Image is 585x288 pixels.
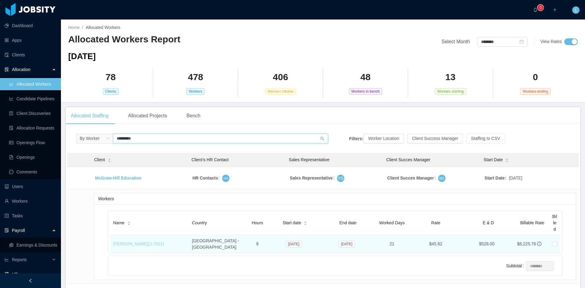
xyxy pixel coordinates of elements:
[113,220,124,226] span: Name
[82,25,83,30] span: /
[68,33,323,46] h2: Allocated Workers Report
[252,220,263,225] span: Hours
[186,88,205,95] span: Workers
[9,239,56,251] a: icon: reconciliationEarnings & Discounts
[466,134,505,144] button: Staffing to CSV
[290,176,333,180] strong: Sales Representative
[445,71,456,84] h2: 13
[441,39,470,44] span: Select Month
[113,241,164,246] a: [PERSON_NAME](J-7811)
[188,71,203,84] h2: 478
[283,220,301,226] span: Start date
[526,261,553,271] input: Subtotal
[127,220,131,225] div: Sort
[265,88,296,95] span: Workers billable
[9,122,56,134] a: icon: file-doneAllocation Requests
[431,220,440,225] span: Rate
[533,8,537,12] i: icon: bell
[9,137,56,149] a: icon: idcardOpenings Flow
[68,52,96,61] span: [DATE]
[379,220,405,225] span: Worked Days
[506,263,526,268] label: Subtotal
[520,88,551,95] span: Workers ending
[190,235,246,253] td: [GEOGRAPHIC_DATA] - [GEOGRAPHIC_DATA]
[12,272,18,277] span: HR
[5,258,9,262] i: icon: line-chart
[5,210,56,222] a: icon: profileTasks
[108,160,111,162] i: icon: caret-down
[374,235,409,253] td: 21
[193,176,218,180] strong: HR Contacts
[192,220,207,225] span: Country
[304,223,307,225] i: icon: caret-down
[509,175,522,181] span: [DATE]
[435,88,466,95] span: Workers starting
[5,20,56,32] a: icon: pie-chartDashboard
[108,157,111,162] div: Sort
[94,157,105,163] span: Client
[553,8,557,12] i: icon: plus
[407,134,463,144] button: Client Success Manager
[387,176,434,180] strong: Client Succes Manager
[519,40,524,44] i: icon: calendar
[224,176,228,180] span: MW
[123,107,172,124] div: Allocated Projects
[484,176,505,180] strong: Start Date
[98,193,572,204] div: Workers
[303,220,307,225] div: Sort
[103,88,119,95] span: Clients
[5,228,9,233] i: icon: file-protect
[5,67,9,72] i: icon: solution
[12,257,27,262] span: Reports
[105,71,115,84] h2: 78
[108,158,111,159] i: icon: caret-up
[289,157,329,162] span: Sales Representative
[106,137,110,141] i: icon: down
[9,166,56,178] a: icon: messageComments
[304,221,307,222] i: icon: caret-up
[182,107,205,124] div: Bench
[339,220,356,225] span: End date
[5,272,9,276] i: icon: book
[349,88,382,95] span: Workers in bench
[484,157,503,163] span: Start Date
[68,25,80,30] a: Home
[9,78,56,90] a: icon: line-chartAllocated Workers
[192,157,229,162] span: Client’s HR Contact
[540,39,562,44] span: View Rates
[86,25,120,30] span: Allocated Workers
[349,136,363,141] strong: Filters:
[363,134,404,144] button: Worker Location
[5,195,56,207] a: icon: userWorkers
[505,158,509,159] i: icon: caret-up
[537,242,541,246] span: info-circle
[439,176,444,181] span: MD
[9,151,56,163] a: icon: file-textOpenings
[575,6,577,14] span: L
[273,71,288,84] h2: 406
[9,93,56,105] a: icon: line-chartCandidate Pipelines
[9,107,56,119] a: icon: file-searchClient Discoveries
[95,176,141,180] a: McGraw-Hill Education
[285,241,302,247] span: [DATE]
[339,241,355,247] span: [DATE]
[479,241,495,246] span: $528.00
[127,221,130,222] i: icon: caret-up
[360,71,370,84] h2: 48
[246,235,268,253] td: 8
[505,160,509,162] i: icon: caret-down
[66,107,113,124] div: Allocated Staffing
[338,175,344,182] span: YS
[517,241,536,247] div: $8,225.76
[505,157,509,162] div: Sort
[386,157,431,162] span: Client Succes Manager
[320,137,324,141] i: icon: search
[5,34,56,46] a: icon: appstoreApps
[520,220,544,225] span: Billable Rate
[127,223,130,225] i: icon: caret-down
[483,220,494,225] span: E & D
[537,5,544,11] sup: 0
[5,180,56,193] a: icon: robotUsers
[12,67,30,72] span: Allocation
[5,49,56,61] a: icon: auditClients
